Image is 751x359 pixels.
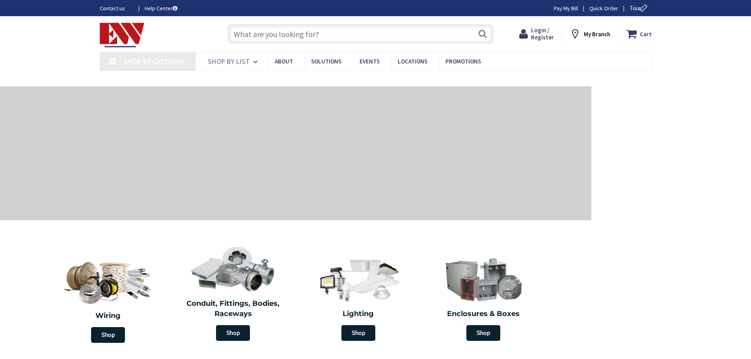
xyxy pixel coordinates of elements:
[227,24,494,44] input: What are you looking for?
[124,57,184,66] span: Shop By Category
[466,325,500,341] span: Shop
[311,58,341,65] span: Solutions
[445,58,481,65] span: Promotions
[423,252,544,345] a: Enclosures & Boxes Shop
[177,299,290,319] h2: Conduit, Fittings, Bodies, Raceways
[216,325,250,341] span: Shop
[630,4,650,12] span: Tour
[398,58,427,65] span: Locations
[519,27,554,41] a: Login / Register
[298,252,419,345] a: Lighting Shop
[49,311,167,321] h2: Wiring
[145,4,177,12] a: Help Center
[626,27,652,41] a: Cart
[531,26,554,41] span: Login / Register
[360,58,380,65] span: Events
[45,252,171,347] a: Wiring Shop
[173,242,294,345] a: Conduit, Fittings, Bodies, Raceways Shop
[100,23,145,47] img: Electrical Wholesalers, Inc.
[640,27,652,41] strong: Cart
[275,58,293,65] span: About
[589,4,618,12] a: Quick Order
[302,309,415,319] h2: Lighting
[584,30,610,38] strong: My Branch
[427,309,540,319] h2: Enclosures & Boxes
[91,327,125,343] span: Shop
[208,57,250,66] span: Shop By List
[554,4,578,12] a: Pay My Bill
[341,325,375,341] span: Shop
[570,27,610,41] div: My Branch
[100,4,132,12] a: Contact us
